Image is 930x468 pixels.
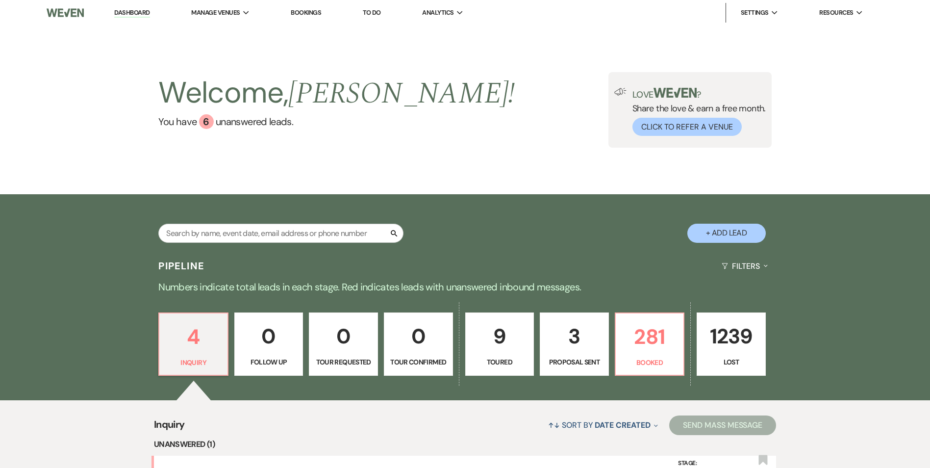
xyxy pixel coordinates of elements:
[703,357,759,367] p: Lost
[114,8,150,18] a: Dashboard
[622,357,678,368] p: Booked
[546,320,603,353] p: 3
[291,8,321,17] a: Bookings
[154,438,776,451] li: Unanswered (1)
[158,224,403,243] input: Search by name, event date, email address or phone number
[191,8,240,18] span: Manage Venues
[654,88,697,98] img: weven-logo-green.svg
[165,357,222,368] p: Inquiry
[165,320,222,353] p: 4
[158,259,204,273] h3: Pipeline
[718,253,771,279] button: Filters
[741,8,769,18] span: Settings
[288,71,515,116] span: [PERSON_NAME] !
[615,312,685,376] a: 281Booked
[614,88,627,96] img: loud-speaker-illustration.svg
[697,312,766,376] a: 1239Lost
[687,224,766,243] button: + Add Lead
[112,279,818,295] p: Numbers indicate total leads in each stage. Red indicates leads with unanswered inbound messages.
[622,320,678,353] p: 281
[315,320,372,353] p: 0
[819,8,853,18] span: Resources
[632,118,742,136] button: Click to Refer a Venue
[384,312,453,376] a: 0Tour Confirmed
[669,416,776,435] button: Send Mass Message
[234,312,303,376] a: 0Follow Up
[632,88,766,99] p: Love ?
[548,420,560,430] span: ↑↓
[703,320,759,353] p: 1239
[199,114,214,129] div: 6
[540,312,609,376] a: 3Proposal Sent
[472,320,528,353] p: 9
[363,8,381,17] a: To Do
[315,357,372,367] p: Tour Requested
[390,357,447,367] p: Tour Confirmed
[390,320,447,353] p: 0
[158,72,515,114] h2: Welcome,
[47,2,84,23] img: Weven Logo
[465,312,534,376] a: 9Toured
[241,320,297,353] p: 0
[422,8,453,18] span: Analytics
[309,312,378,376] a: 0Tour Requested
[546,357,603,367] p: Proposal Sent
[595,420,650,430] span: Date Created
[158,312,228,376] a: 4Inquiry
[241,357,297,367] p: Follow Up
[154,417,185,438] span: Inquiry
[158,114,515,129] a: You have 6 unanswered leads.
[627,88,766,136] div: Share the love & earn a free month.
[472,357,528,367] p: Toured
[544,412,662,438] button: Sort By Date Created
